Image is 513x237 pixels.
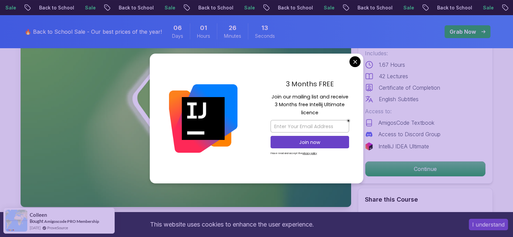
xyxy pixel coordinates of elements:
[173,23,182,33] span: 6 Days
[47,225,68,231] a: ProveSource
[365,195,486,204] h2: Share this Course
[469,219,508,230] button: Accept cookies
[224,33,241,39] span: Minutes
[193,4,238,11] p: Back to School
[229,23,236,33] span: 26 Minutes
[21,21,351,207] img: spring-boot-for-beginners_thumbnail
[5,217,459,232] div: This website uses cookies to enhance the user experience.
[261,23,268,33] span: 13 Seconds
[272,4,318,11] p: Back to School
[365,161,486,177] button: Continue
[79,4,101,11] p: Sale
[30,225,40,231] span: [DATE]
[352,4,398,11] p: Back to School
[477,4,499,11] p: Sale
[197,33,210,39] span: Hours
[379,95,419,103] p: English Subtitles
[378,142,429,150] p: IntelliJ IDEA Ultimate
[238,4,260,11] p: Sale
[44,219,99,224] a: Amigoscode PRO Membership
[379,61,405,69] p: 1.67 Hours
[30,218,44,224] span: Bought
[172,33,183,39] span: Days
[318,4,340,11] p: Sale
[365,49,486,57] p: Includes:
[159,4,180,11] p: Sale
[200,23,207,33] span: 1 Hours
[378,130,440,138] p: Access to Discord Group
[25,28,162,36] p: 🔥 Back to School Sale - Our best prices of the year!
[398,4,419,11] p: Sale
[5,210,27,232] img: provesource social proof notification image
[255,33,275,39] span: Seconds
[365,107,486,115] p: Access to:
[379,84,440,92] p: Certificate of Completion
[379,72,408,80] p: 42 Lectures
[365,142,373,150] img: jetbrains logo
[30,212,47,218] span: Colleen
[365,161,485,176] p: Continue
[431,4,477,11] p: Back to School
[450,28,476,36] p: Grab Now
[113,4,159,11] p: Back to School
[378,119,434,127] p: AmigosCode Textbook
[33,4,79,11] p: Back to School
